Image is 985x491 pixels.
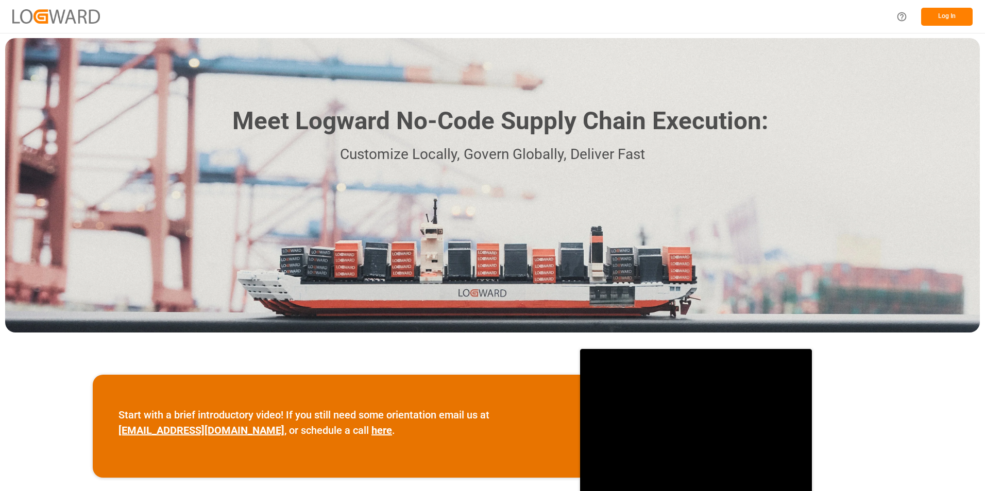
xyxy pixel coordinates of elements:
[217,143,768,166] p: Customize Locally, Govern Globally, Deliver Fast
[118,424,284,436] a: [EMAIL_ADDRESS][DOMAIN_NAME]
[890,5,913,28] button: Help Center
[232,103,768,139] h1: Meet Logward No-Code Supply Chain Execution:
[12,9,100,23] img: Logward_new_orange.png
[118,407,554,438] p: Start with a brief introductory video! If you still need some orientation email us at , or schedu...
[371,424,392,436] a: here
[921,8,973,26] button: Log In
